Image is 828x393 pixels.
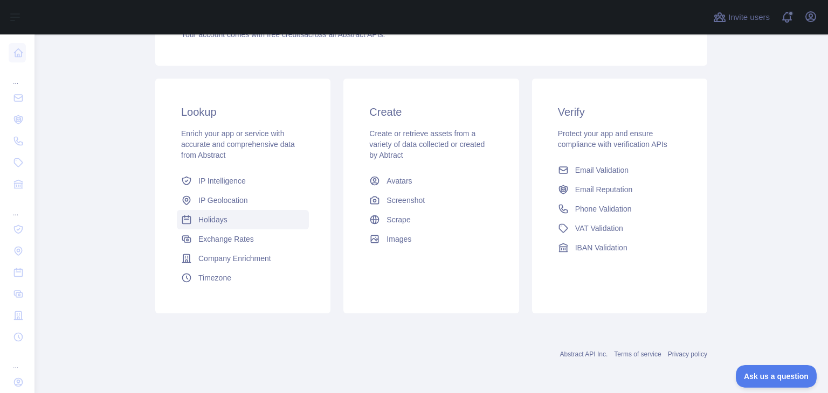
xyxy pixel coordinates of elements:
[365,210,497,229] a: Scrape
[369,129,485,159] span: Create or retrieve assets from a variety of data collected or created by Abtract
[177,268,309,287] a: Timezone
[9,196,26,217] div: ...
[575,223,623,234] span: VAT Validation
[554,219,686,238] a: VAT Validation
[181,30,385,39] span: Your account comes with across all Abstract APIs.
[560,350,608,358] a: Abstract API Inc.
[387,195,425,206] span: Screenshot
[177,249,309,268] a: Company Enrichment
[614,350,661,358] a: Terms of service
[198,195,248,206] span: IP Geolocation
[575,165,629,176] span: Email Validation
[181,104,305,120] h3: Lookup
[668,350,707,358] a: Privacy policy
[711,9,772,26] button: Invite users
[728,11,770,24] span: Invite users
[558,129,667,149] span: Protect your app and ensure compliance with verification APIs
[198,253,271,264] span: Company Enrichment
[554,180,686,199] a: Email Reputation
[369,104,493,120] h3: Create
[177,171,309,191] a: IP Intelligence
[9,65,26,86] div: ...
[558,104,681,120] h3: Verify
[267,30,304,39] span: free credits
[575,203,632,214] span: Phone Validation
[736,365,817,388] iframe: Toggle Customer Support
[198,234,254,244] span: Exchange Rates
[365,229,497,249] a: Images
[198,214,227,225] span: Holidays
[177,229,309,249] a: Exchange Rates
[387,214,410,225] span: Scrape
[387,234,411,244] span: Images
[554,199,686,219] a: Phone Validation
[365,191,497,210] a: Screenshot
[554,238,686,257] a: IBAN Validation
[177,210,309,229] a: Holidays
[9,349,26,370] div: ...
[365,171,497,191] a: Avatars
[575,242,627,253] span: IBAN Validation
[177,191,309,210] a: IP Geolocation
[198,176,246,186] span: IP Intelligence
[387,176,412,186] span: Avatars
[198,272,231,283] span: Timezone
[554,160,686,180] a: Email Validation
[181,129,295,159] span: Enrich your app or service with accurate and comprehensive data from Abstract
[575,184,633,195] span: Email Reputation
